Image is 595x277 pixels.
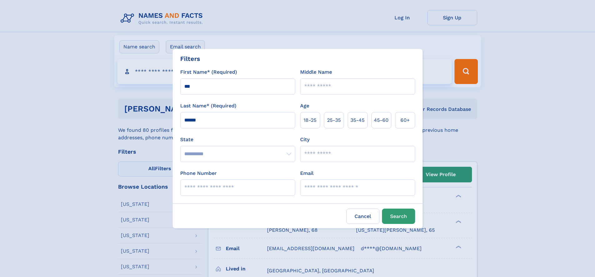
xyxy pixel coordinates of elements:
[180,102,236,110] label: Last Name* (Required)
[382,209,415,224] button: Search
[350,116,364,124] span: 35‑45
[180,136,295,143] label: State
[300,136,310,143] label: City
[304,116,316,124] span: 18‑25
[300,170,314,177] label: Email
[180,68,237,76] label: First Name* (Required)
[327,116,341,124] span: 25‑35
[400,116,410,124] span: 60+
[300,102,309,110] label: Age
[300,68,332,76] label: Middle Name
[180,54,200,63] div: Filters
[346,209,379,224] label: Cancel
[374,116,389,124] span: 45‑60
[180,170,217,177] label: Phone Number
